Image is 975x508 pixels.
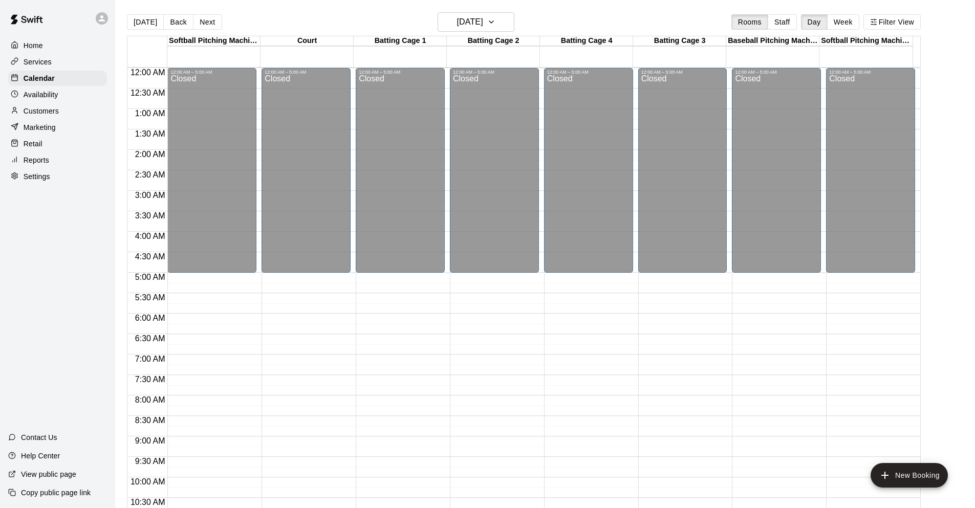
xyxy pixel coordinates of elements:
[359,75,442,276] div: Closed
[128,498,168,506] span: 10:30 AM
[167,68,256,273] div: 12:00 AM – 5:00 AM: Closed
[21,488,91,498] p: Copy public page link
[863,14,921,30] button: Filter View
[8,71,107,86] a: Calendar
[21,432,57,443] p: Contact Us
[453,70,536,75] div: 12:00 AM – 5:00 AM
[21,451,60,461] p: Help Center
[801,14,828,30] button: Day
[726,36,819,46] div: Baseball Pitching Machine
[24,139,42,149] p: Retail
[163,14,193,30] button: Back
[547,75,630,276] div: Closed
[193,14,222,30] button: Next
[133,436,168,445] span: 9:00 AM
[133,314,168,322] span: 6:00 AM
[871,463,948,488] button: add
[128,68,168,77] span: 12:00 AM
[133,395,168,404] span: 8:00 AM
[170,75,253,276] div: Closed
[24,57,52,67] p: Services
[8,169,107,184] a: Settings
[641,75,724,276] div: Closed
[438,12,514,32] button: [DATE]
[447,36,540,46] div: Batting Cage 2
[133,355,168,363] span: 7:00 AM
[768,14,797,30] button: Staff
[133,232,168,240] span: 4:00 AM
[8,136,107,151] a: Retail
[133,375,168,384] span: 7:30 AM
[133,457,168,466] span: 9:30 AM
[732,68,821,273] div: 12:00 AM – 5:00 AM: Closed
[8,87,107,102] a: Availability
[829,70,912,75] div: 12:00 AM – 5:00 AM
[540,36,633,46] div: Batting Cage 4
[133,170,168,179] span: 2:30 AM
[731,14,768,30] button: Rooms
[133,109,168,118] span: 1:00 AM
[24,171,50,182] p: Settings
[24,106,59,116] p: Customers
[641,70,724,75] div: 12:00 AM – 5:00 AM
[826,68,915,273] div: 12:00 AM – 5:00 AM: Closed
[133,293,168,302] span: 5:30 AM
[450,68,539,273] div: 12:00 AM – 5:00 AM: Closed
[167,36,261,46] div: Softball Pitching Machine 1
[133,273,168,281] span: 5:00 AM
[819,36,913,46] div: Softball Pitching Machine 2
[735,70,818,75] div: 12:00 AM – 5:00 AM
[128,477,168,486] span: 10:00 AM
[8,120,107,135] a: Marketing
[21,469,76,479] p: View public page
[261,36,354,46] div: Court
[133,416,168,425] span: 8:30 AM
[547,70,630,75] div: 12:00 AM – 5:00 AM
[133,129,168,138] span: 1:30 AM
[24,73,55,83] p: Calendar
[8,152,107,168] a: Reports
[133,191,168,200] span: 3:00 AM
[829,75,912,276] div: Closed
[359,70,442,75] div: 12:00 AM – 5:00 AM
[633,36,726,46] div: Batting Cage 3
[127,14,164,30] button: [DATE]
[356,68,445,273] div: 12:00 AM – 5:00 AM: Closed
[133,334,168,343] span: 6:30 AM
[262,68,351,273] div: 12:00 AM – 5:00 AM: Closed
[8,54,107,70] a: Services
[827,14,859,30] button: Week
[453,75,536,276] div: Closed
[133,252,168,261] span: 4:30 AM
[133,150,168,159] span: 2:00 AM
[8,38,107,53] a: Home
[24,40,43,51] p: Home
[735,75,818,276] div: Closed
[24,155,49,165] p: Reports
[354,36,447,46] div: Batting Cage 1
[265,70,348,75] div: 12:00 AM – 5:00 AM
[457,15,483,29] h6: [DATE]
[638,68,727,273] div: 12:00 AM – 5:00 AM: Closed
[8,103,107,119] a: Customers
[24,90,58,100] p: Availability
[170,70,253,75] div: 12:00 AM – 5:00 AM
[265,75,348,276] div: Closed
[544,68,633,273] div: 12:00 AM – 5:00 AM: Closed
[128,89,168,97] span: 12:30 AM
[133,211,168,220] span: 3:30 AM
[24,122,56,132] p: Marketing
